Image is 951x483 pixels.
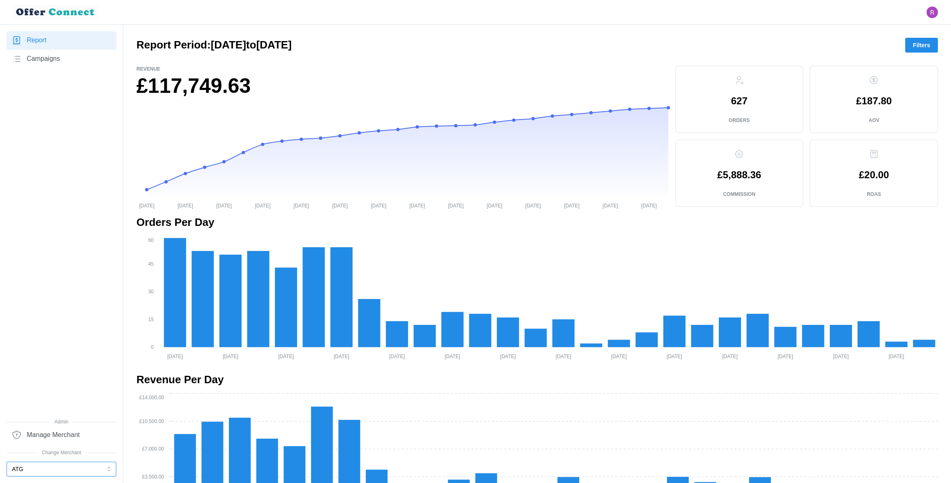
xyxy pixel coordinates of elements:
tspan: [DATE] [255,202,270,208]
p: Commission [723,191,755,198]
tspan: [DATE] [487,202,502,208]
tspan: [DATE] [167,353,183,359]
tspan: 0 [151,344,154,350]
tspan: [DATE] [722,353,738,359]
tspan: [DATE] [223,353,238,359]
tspan: [DATE] [889,353,904,359]
tspan: [DATE] [556,353,571,359]
tspan: [DATE] [216,202,232,208]
a: Report [7,31,116,50]
tspan: [DATE] [525,202,541,208]
h2: Orders Per Day [136,215,938,230]
a: Campaigns [7,50,116,68]
button: ATG [7,462,116,476]
h2: Revenue Per Day [136,373,938,387]
tspan: [DATE] [448,202,464,208]
tspan: [DATE] [667,353,682,359]
button: Filters [905,38,938,53]
tspan: [DATE] [178,202,193,208]
tspan: [DATE] [409,202,425,208]
h2: Report Period: [DATE] to [DATE] [136,38,291,52]
p: Orders [729,117,750,124]
img: Ryan Gribben [926,7,938,18]
tspan: [DATE] [778,353,793,359]
tspan: [DATE] [332,202,348,208]
tspan: [DATE] [278,353,294,359]
tspan: £3,500.00 [142,474,164,480]
p: £187.80 [856,96,892,106]
tspan: 60 [148,237,154,243]
h1: £117,749.63 [136,73,669,99]
tspan: 15 [148,317,154,322]
tspan: [DATE] [564,202,579,208]
span: Change Merchant [7,449,116,457]
p: Revenue [136,66,669,73]
tspan: [DATE] [389,353,405,359]
tspan: [DATE] [293,202,309,208]
a: Manage Merchant [7,425,116,444]
tspan: [DATE] [139,202,155,208]
tspan: 45 [148,261,154,267]
tspan: [DATE] [611,353,627,359]
p: ROAS [867,191,881,198]
span: Campaigns [27,54,60,64]
tspan: 30 [148,289,154,294]
tspan: [DATE] [833,353,849,359]
tspan: £14,000.00 [139,395,164,400]
tspan: [DATE] [371,202,386,208]
tspan: £10,500.00 [139,419,164,424]
p: AOV [868,117,879,124]
span: Admin [7,418,116,426]
button: Open user button [926,7,938,18]
tspan: [DATE] [641,202,657,208]
tspan: [DATE] [334,353,349,359]
tspan: [DATE] [500,353,516,359]
tspan: [DATE] [445,353,460,359]
img: loyalBe Logo [13,5,99,19]
p: £5,888.36 [717,170,761,180]
span: Manage Merchant [27,430,80,440]
span: Report [27,35,46,46]
tspan: £7,000.00 [142,446,164,452]
span: Filters [913,38,930,52]
p: 627 [731,96,747,106]
tspan: [DATE] [602,202,618,208]
p: £20.00 [859,170,889,180]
